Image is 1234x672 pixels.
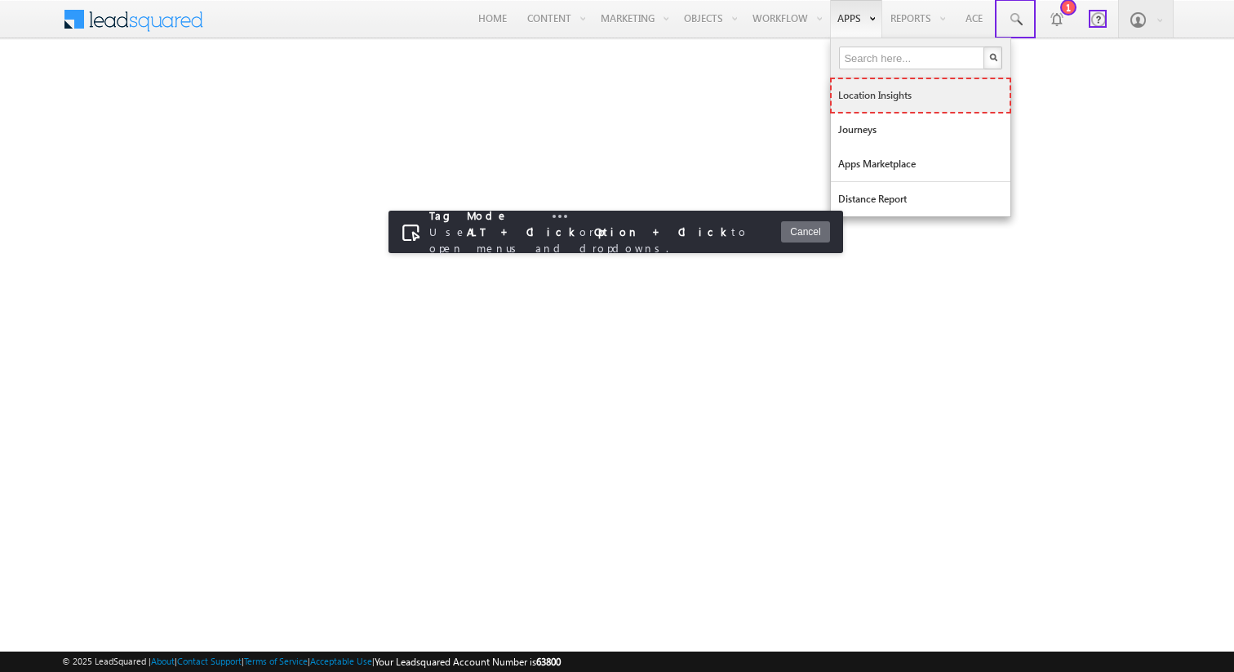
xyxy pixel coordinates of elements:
a: Acceptable Use [310,656,372,666]
span: Option + Click [594,225,731,238]
a: Terms of Service [244,656,308,666]
div: Tag Mode [429,207,781,224]
a: Journeys [831,113,1010,147]
a: About [151,656,175,666]
span: 63800 [536,656,561,668]
button: Cancel [781,221,830,243]
a: Location Insights [831,78,1010,113]
a: Distance Report [831,182,1010,216]
input: Search here... [839,47,986,69]
span: Your Leadsquared Account Number is [375,656,561,668]
a: Apps Marketplace [831,147,1010,181]
a: Contact Support [177,656,242,666]
span: © 2025 LeadSquared | | | | | [62,654,561,670]
img: Search [989,53,997,61]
